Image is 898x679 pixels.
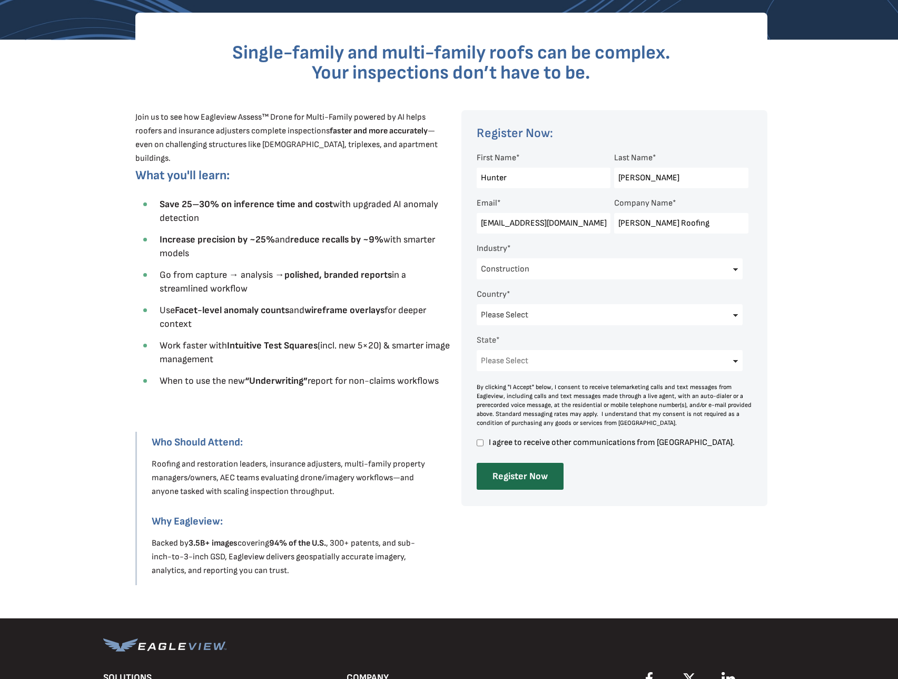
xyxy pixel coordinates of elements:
[304,305,384,316] strong: wireframe overlays
[160,269,406,294] span: Go from capture → analysis → in a streamlined workflow
[290,234,383,245] strong: reduce recalls by ~9%
[330,126,428,136] strong: faster and more accurately
[175,305,289,316] strong: Facet-level anomaly counts
[152,538,415,576] span: Backed by covering , 300+ patents, and sub-inch-to-3-inch GSD, Eagleview delivers geospatially ac...
[160,375,439,386] span: When to use the new report for non-claims workflows
[160,199,333,210] strong: Save 25–30% on inference time and cost
[152,459,425,497] span: Roofing and restoration leaders, insurance adjusters, multi-family property managers/owners, AEC ...
[245,375,308,386] strong: “Underwriting”
[477,244,507,254] span: Industry
[477,383,753,428] div: By clicking "I Accept" below, I consent to receive telemarketing calls and text messages from Eag...
[487,438,748,447] span: I agree to receive other communications from [GEOGRAPHIC_DATA].
[477,335,496,345] span: State
[232,42,670,64] span: Single-family and multi-family roofs can be complex.
[189,538,238,548] strong: 3.5B+ images
[152,436,243,449] strong: Who Should Attend:
[160,340,450,365] span: Work faster with (incl. new 5×20) & smarter image management
[160,305,426,329] span: Use and for deeper context
[227,340,318,351] strong: Intuitive Test Squares
[160,199,438,224] span: with upgraded AI anomaly detection
[135,112,438,163] span: Join us to see how Eagleview Assess™ Drone for Multi-Family powered by AI helps roofers and insur...
[160,234,435,259] span: and with smarter models
[614,153,653,163] span: Last Name
[614,198,673,208] span: Company Name
[477,153,516,163] span: First Name
[152,515,223,528] strong: Why Eagleview:
[269,538,326,548] strong: 94% of the U.S.
[477,198,497,208] span: Email
[477,438,483,448] input: I agree to receive other communications from [GEOGRAPHIC_DATA].
[312,62,590,84] span: Your inspections don’t have to be.
[477,125,553,141] span: Register Now:
[135,168,230,183] span: What you'll learn:
[160,234,275,245] strong: Increase precision by ~25%
[284,269,392,280] strong: polished, branded reports
[477,463,564,490] input: Register Now
[477,289,507,299] span: Country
